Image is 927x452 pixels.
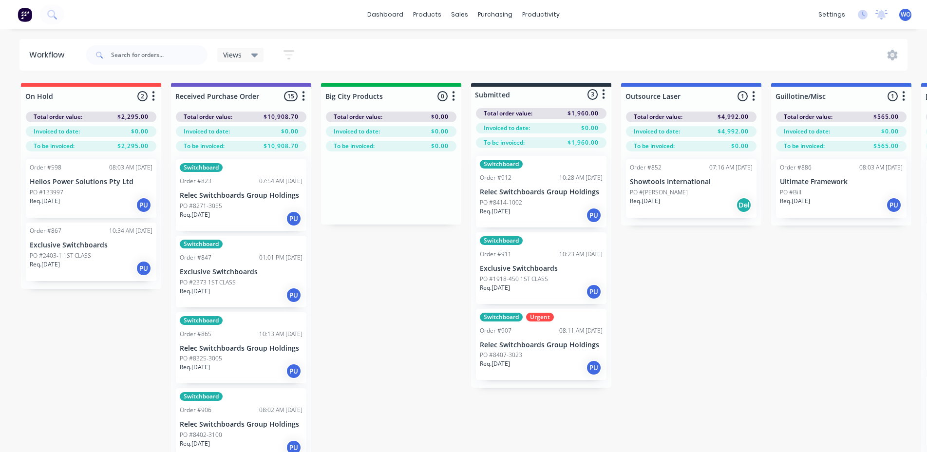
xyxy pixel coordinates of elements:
p: Req. [DATE] [180,210,210,219]
div: PU [886,197,902,213]
span: Total order value: [784,113,832,121]
div: PU [286,287,302,303]
p: Req. [DATE] [180,363,210,372]
div: Switchboard [180,316,223,325]
span: Invoiced to date: [34,127,80,136]
div: 08:11 AM [DATE] [559,326,603,335]
div: 07:54 AM [DATE] [259,177,303,186]
input: Search for orders... [111,45,208,65]
div: 10:34 AM [DATE] [109,226,152,235]
span: $0.00 [131,127,149,136]
span: $10,908.70 [264,142,299,151]
p: PO #8325-3005 [180,354,222,363]
p: PO #8271-3055 [180,202,222,210]
div: SwitchboardOrder #84701:01 PM [DATE]Exclusive SwitchboardsPO #2373 1ST CLASSReq.[DATE]PU [176,236,306,307]
span: $565.00 [873,142,899,151]
span: $10,908.70 [264,113,299,121]
div: SwitchboardOrder #91110:23 AM [DATE]Exclusive SwitchboardsPO #1918-450 1ST CLASSReq.[DATE]PU [476,232,606,304]
div: 10:28 AM [DATE] [559,173,603,182]
div: SwitchboardOrder #91210:28 AM [DATE]Relec Switchboards Group HoldingsPO #8414-1002Req.[DATE]PU [476,156,606,227]
p: Req. [DATE] [180,287,210,296]
div: SwitchboardUrgentOrder #90708:11 AM [DATE]Relec Switchboards Group HoldingsPO #8407-3023Req.[DATE]PU [476,309,606,380]
div: Del [736,197,752,213]
p: Ultimate Framework [780,178,903,186]
p: PO #8402-3100 [180,431,222,439]
span: Total order value: [184,113,232,121]
div: Order #86710:34 AM [DATE]Exclusive SwitchboardsPO #2403-1 1ST CLASSReq.[DATE]PU [26,223,156,281]
span: WO [901,10,910,19]
div: PU [586,284,602,300]
p: PO #2373 1ST CLASS [180,278,236,287]
div: Switchboard [480,236,523,245]
span: $0.00 [731,142,749,151]
p: Exclusive Switchboards [480,264,603,273]
p: Relec Switchboards Group Holdings [180,420,303,429]
div: 08:03 AM [DATE] [859,163,903,172]
p: Req. [DATE] [630,197,660,206]
div: 01:01 PM [DATE] [259,253,303,262]
p: Showtools International [630,178,753,186]
span: Total order value: [334,113,382,121]
div: Urgent [526,313,554,321]
p: PO #133997 [30,188,63,197]
div: Order #867 [30,226,61,235]
span: To be invoiced: [34,142,75,151]
a: dashboard [362,7,408,22]
div: 08:03 AM [DATE] [109,163,152,172]
div: products [408,7,446,22]
p: Req. [DATE] [480,359,510,368]
span: $1,960.00 [568,138,599,147]
div: 08:02 AM [DATE] [259,406,303,414]
div: sales [446,7,473,22]
div: Order #598 [30,163,61,172]
span: $4,992.00 [718,127,749,136]
div: Order #59808:03 AM [DATE]Helios Power Solutions Pty LtdPO #133997Req.[DATE]PU [26,159,156,218]
div: 10:13 AM [DATE] [259,330,303,339]
p: Req. [DATE] [30,197,60,206]
p: Req. [DATE] [480,283,510,292]
span: To be invoiced: [334,142,375,151]
div: PU [136,261,151,276]
div: SwitchboardOrder #86510:13 AM [DATE]Relec Switchboards Group HoldingsPO #8325-3005Req.[DATE]PU [176,312,306,384]
p: Exclusive Switchboards [30,241,152,249]
p: Req. [DATE] [480,207,510,216]
p: Relec Switchboards Group Holdings [180,191,303,200]
div: Order #911 [480,250,511,259]
div: PU [586,360,602,376]
div: PU [286,363,302,379]
div: Order #85207:16 AM [DATE]Showtools InternationalPO #[PERSON_NAME]Req.[DATE]Del [626,159,757,218]
span: Views [223,50,242,60]
div: purchasing [473,7,517,22]
span: Invoiced to date: [484,124,530,132]
p: Relec Switchboards Group Holdings [480,341,603,349]
span: $0.00 [431,142,449,151]
p: Req. [DATE] [180,439,210,448]
div: Switchboard [180,240,223,248]
span: To be invoiced: [484,138,525,147]
p: PO #8407-3023 [480,351,522,359]
span: To be invoiced: [784,142,825,151]
div: Order #852 [630,163,662,172]
span: $565.00 [873,113,899,121]
span: $0.00 [431,113,449,121]
p: Exclusive Switchboards [180,268,303,276]
p: PO #[PERSON_NAME] [630,188,688,197]
span: Invoiced to date: [184,127,230,136]
p: Helios Power Solutions Pty Ltd [30,178,152,186]
span: $4,992.00 [718,113,749,121]
span: Total order value: [634,113,682,121]
div: PU [286,211,302,226]
span: $0.00 [431,127,449,136]
div: Switchboard [180,392,223,401]
span: Invoiced to date: [634,127,680,136]
span: $1,960.00 [568,109,599,118]
span: Total order value: [34,113,82,121]
div: Switchboard [480,313,523,321]
div: 10:23 AM [DATE] [559,250,603,259]
div: Switchboard [480,160,523,169]
div: Order #906 [180,406,211,414]
p: Req. [DATE] [30,260,60,269]
div: Order #912 [480,173,511,182]
span: $0.00 [881,127,899,136]
span: $0.00 [281,127,299,136]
